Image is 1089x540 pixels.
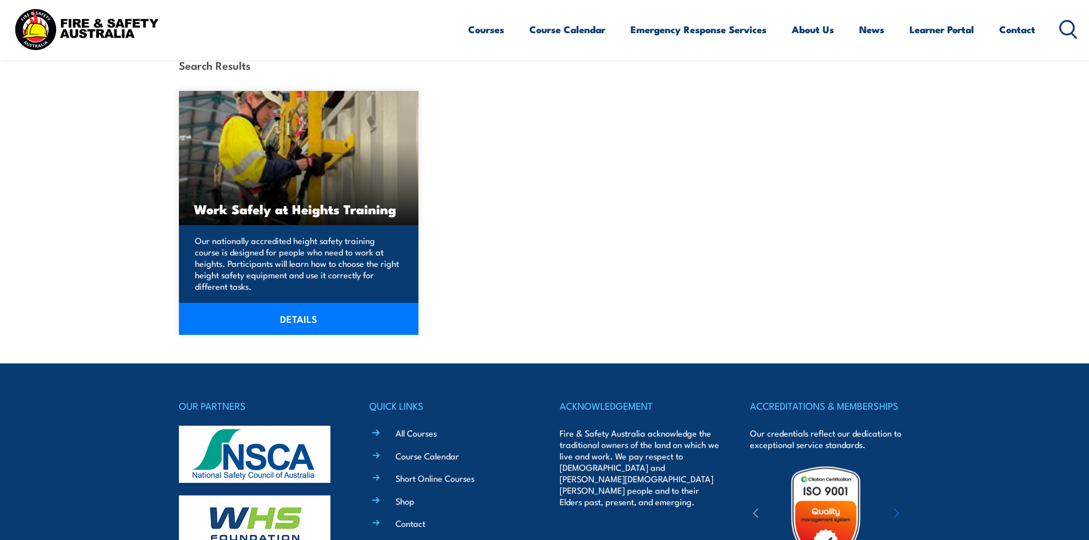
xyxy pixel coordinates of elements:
[529,14,605,45] a: Course Calendar
[750,427,910,450] p: Our credentials reflect our dedication to exceptional service standards.
[560,427,720,507] p: Fire & Safety Australia acknowledge the traditional owners of the land on which we live and work....
[631,14,767,45] a: Emergency Response Services
[910,14,974,45] a: Learner Portal
[468,14,504,45] a: Courses
[396,450,459,462] a: Course Calendar
[179,91,419,225] a: Work Safely at Heights Training
[179,57,250,73] strong: Search Results
[179,303,419,335] a: DETAILS
[396,495,414,507] a: Shop
[396,517,425,529] a: Contact
[750,398,910,414] h4: ACCREDITATIONS & MEMBERSHIPS
[179,91,419,225] img: Work Safely at Heights Training (1)
[195,235,400,292] p: Our nationally accredited height safety training course is designed for people who need to work a...
[179,398,339,414] h4: OUR PARTNERS
[179,426,330,483] img: nsca-logo-footer
[792,14,834,45] a: About Us
[194,202,404,215] h3: Work Safely at Heights Training
[369,398,529,414] h4: QUICK LINKS
[396,472,474,484] a: Short Online Courses
[859,14,884,45] a: News
[876,495,976,535] img: ewpa-logo
[999,14,1035,45] a: Contact
[396,427,437,439] a: All Courses
[560,398,720,414] h4: ACKNOWLEDGEMENT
